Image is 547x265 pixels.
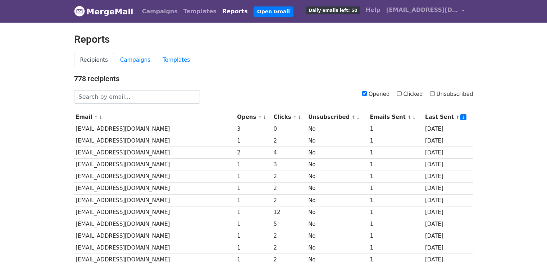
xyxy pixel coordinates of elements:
td: 1 [368,218,423,230]
td: 1 [235,206,272,218]
input: Unsubscribed [430,91,435,96]
a: Open Gmail [254,6,293,17]
input: Clicked [397,91,402,96]
a: ↑ [258,115,262,120]
td: 12 [272,206,307,218]
td: No [306,242,368,254]
td: [EMAIL_ADDRESS][DOMAIN_NAME] [74,171,236,182]
a: ↑ [293,115,297,120]
img: MergeMail logo [74,6,85,17]
a: ↓ [460,114,466,120]
a: ↓ [263,115,266,120]
td: 2 [272,242,307,254]
th: Clicks [272,111,307,123]
a: Templates [181,4,219,19]
a: [EMAIL_ADDRESS][DOMAIN_NAME] [383,3,468,20]
a: ↑ [352,115,356,120]
td: 1 [368,159,423,171]
a: ↑ [456,115,460,120]
a: ↓ [298,115,302,120]
td: [EMAIL_ADDRESS][DOMAIN_NAME] [74,194,236,206]
td: 1 [368,242,423,254]
td: 1 [368,182,423,194]
td: [DATE] [423,218,473,230]
td: 1 [368,135,423,147]
td: No [306,123,368,135]
td: 1 [235,194,272,206]
td: 1 [235,159,272,171]
a: ↑ [407,115,411,120]
td: 1 [368,230,423,242]
td: No [306,182,368,194]
td: 1 [368,171,423,182]
td: 0 [272,123,307,135]
label: Opened [362,90,390,98]
td: [EMAIL_ADDRESS][DOMAIN_NAME] [74,218,236,230]
th: Email [74,111,236,123]
td: 1 [235,135,272,147]
td: [EMAIL_ADDRESS][DOMAIN_NAME] [74,123,236,135]
td: 1 [368,194,423,206]
a: ↓ [99,115,103,120]
td: No [306,159,368,171]
td: [EMAIL_ADDRESS][DOMAIN_NAME] [74,135,236,147]
td: 1 [368,206,423,218]
input: Search by email... [74,90,200,104]
td: No [306,218,368,230]
td: 3 [235,123,272,135]
th: Opens [235,111,272,123]
td: 1 [368,123,423,135]
h2: Reports [74,33,473,46]
input: Opened [362,91,367,96]
a: Reports [219,4,251,19]
a: ↓ [356,115,360,120]
td: [DATE] [423,230,473,242]
td: [EMAIL_ADDRESS][DOMAIN_NAME] [74,159,236,171]
td: No [306,206,368,218]
td: [DATE] [423,135,473,147]
td: [EMAIL_ADDRESS][DOMAIN_NAME] [74,147,236,159]
td: 1 [368,147,423,159]
span: [EMAIL_ADDRESS][DOMAIN_NAME] [386,6,458,14]
h4: 778 recipients [74,74,473,83]
td: No [306,230,368,242]
td: [DATE] [423,182,473,194]
a: ↓ [412,115,416,120]
label: Unsubscribed [430,90,473,98]
td: [EMAIL_ADDRESS][DOMAIN_NAME] [74,206,236,218]
td: 2 [272,171,307,182]
td: 2 [272,182,307,194]
a: Help [363,3,383,17]
td: 1 [235,171,272,182]
th: Unsubscribed [306,111,368,123]
a: MergeMail [74,4,133,19]
td: [EMAIL_ADDRESS][DOMAIN_NAME] [74,182,236,194]
td: 4 [272,147,307,159]
a: Templates [156,53,196,68]
td: No [306,147,368,159]
th: Last Sent [423,111,473,123]
td: [DATE] [423,206,473,218]
td: No [306,194,368,206]
a: ↑ [94,115,98,120]
td: 1 [235,218,272,230]
td: [DATE] [423,159,473,171]
td: [EMAIL_ADDRESS][DOMAIN_NAME] [74,242,236,254]
td: [DATE] [423,171,473,182]
a: Recipients [74,53,114,68]
td: No [306,171,368,182]
td: [DATE] [423,242,473,254]
td: 1 [235,182,272,194]
td: 5 [272,218,307,230]
td: No [306,135,368,147]
td: 2 [272,194,307,206]
label: Clicked [397,90,423,98]
th: Emails Sent [368,111,423,123]
span: Daily emails left: 50 [306,6,360,14]
td: 2 [272,135,307,147]
a: Campaigns [139,4,181,19]
td: 3 [272,159,307,171]
a: Daily emails left: 50 [303,3,363,17]
td: [EMAIL_ADDRESS][DOMAIN_NAME] [74,230,236,242]
td: 2 [272,230,307,242]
